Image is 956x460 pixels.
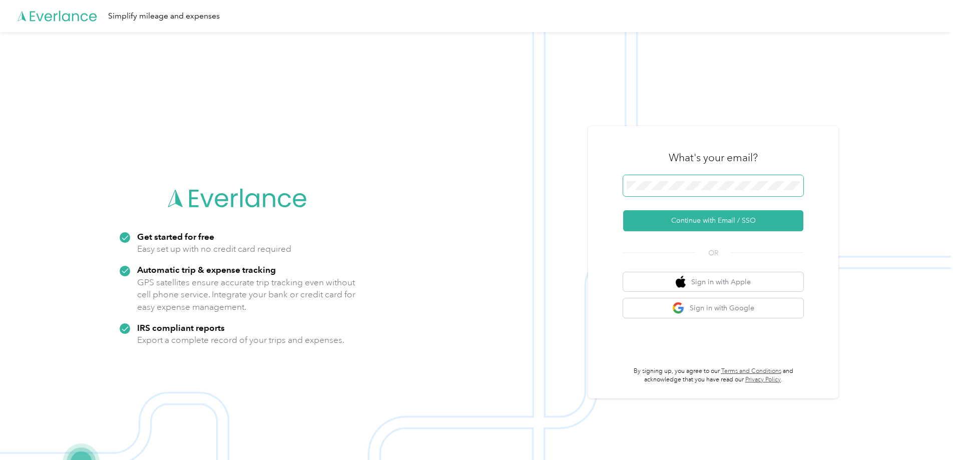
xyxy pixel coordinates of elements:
strong: Automatic trip & expense tracking [137,264,276,275]
img: google logo [672,302,685,314]
div: Simplify mileage and expenses [108,10,220,23]
p: Easy set up with no credit card required [137,243,291,255]
img: apple logo [676,276,686,288]
h3: What's your email? [669,151,758,165]
p: By signing up, you agree to our and acknowledge that you have read our . [623,367,803,384]
p: GPS satellites ensure accurate trip tracking even without cell phone service. Integrate your bank... [137,276,356,313]
button: Continue with Email / SSO [623,210,803,231]
span: OR [696,248,731,258]
button: google logoSign in with Google [623,298,803,318]
a: Privacy Policy [745,376,781,383]
strong: Get started for free [137,231,214,242]
p: Export a complete record of your trips and expenses. [137,334,344,346]
strong: IRS compliant reports [137,322,225,333]
a: Terms and Conditions [721,367,781,375]
button: apple logoSign in with Apple [623,272,803,292]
